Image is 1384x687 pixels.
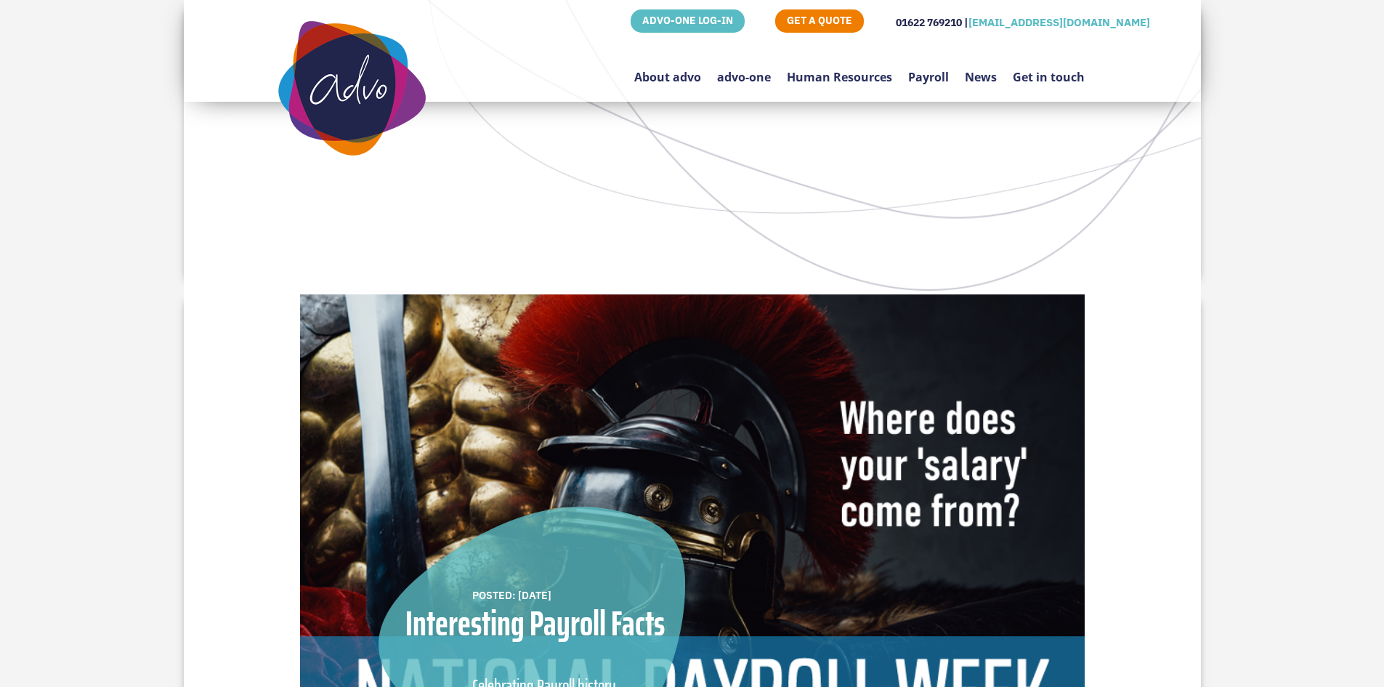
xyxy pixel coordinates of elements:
a: Human Resources [787,36,892,105]
a: About advo [634,36,701,105]
a: [EMAIL_ADDRESS][DOMAIN_NAME] [968,15,1150,29]
a: advo-one [717,36,771,105]
a: ADVO-ONE LOG-IN [631,9,745,33]
a: News [965,36,997,105]
a: Get in touch [1013,36,1085,105]
span: 01622 769210 | [896,16,968,29]
div: POSTED: [DATE] [472,587,668,603]
a: GET A QUOTE [775,9,864,33]
div: Interesting Payroll Facts [379,606,692,641]
a: Payroll [908,36,949,105]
